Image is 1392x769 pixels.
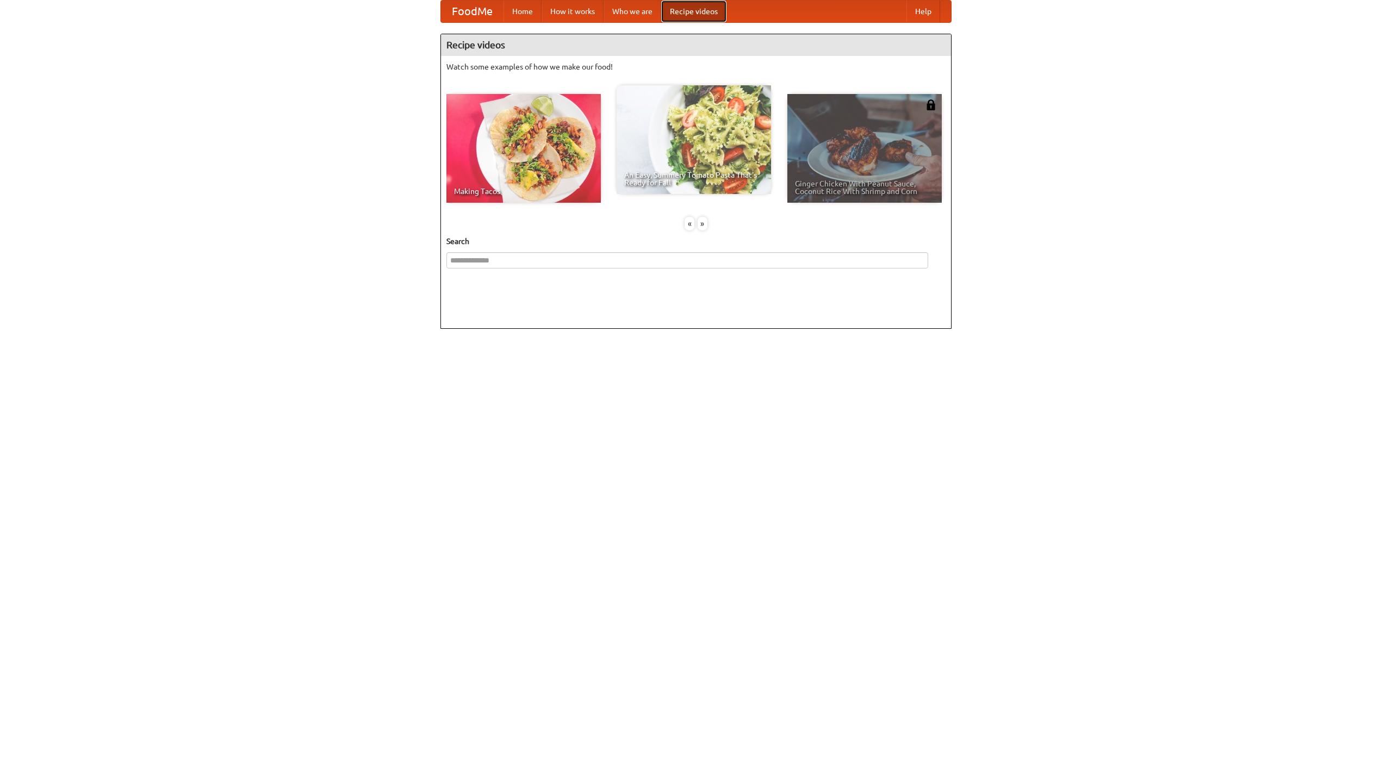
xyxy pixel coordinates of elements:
div: « [685,217,694,230]
a: An Easy, Summery Tomato Pasta That's Ready for Fall [617,85,771,194]
img: 483408.png [925,99,936,110]
h4: Recipe videos [441,34,951,56]
a: Who we are [604,1,661,22]
a: Home [504,1,542,22]
span: Making Tacos [454,187,593,195]
span: An Easy, Summery Tomato Pasta That's Ready for Fall [624,171,763,186]
a: Help [906,1,940,22]
div: » [698,217,707,230]
a: Making Tacos [446,94,601,203]
a: FoodMe [441,1,504,22]
a: Recipe videos [661,1,726,22]
p: Watch some examples of how we make our food! [446,61,946,72]
h5: Search [446,236,946,247]
a: How it works [542,1,604,22]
